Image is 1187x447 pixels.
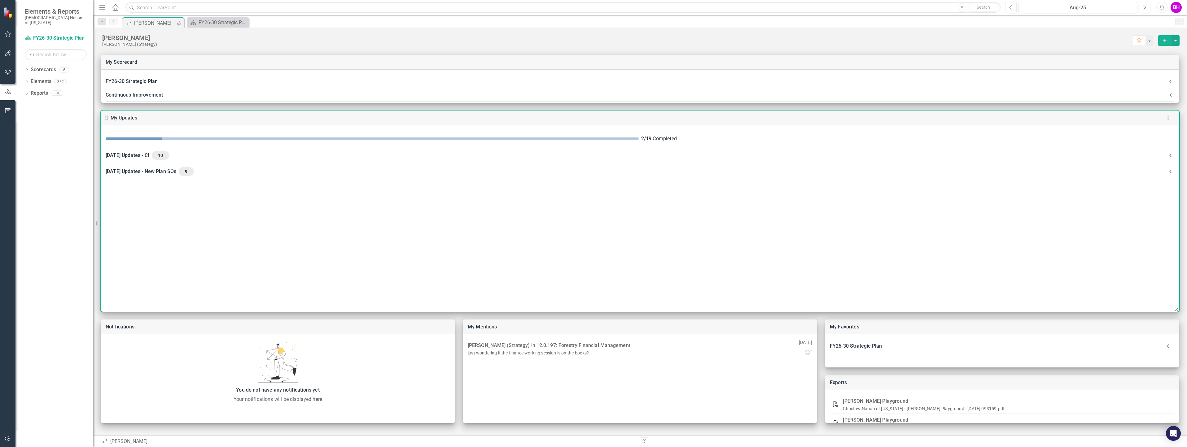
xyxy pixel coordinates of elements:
div: [PERSON_NAME] [134,19,175,27]
button: select merge strategy [1172,35,1180,46]
div: FY26-30 Strategic Plan [101,75,1179,88]
a: Scorecards [31,66,56,73]
div: [DATE] Updates - New Plan SOs [106,167,1167,176]
div: 6 [59,67,69,72]
div: Your notifications will be displayed here [104,396,452,403]
span: Search [977,5,990,10]
a: 12.0.197: Forestry Financial Management [537,342,630,348]
div: Aug-25 [1021,4,1135,11]
span: Elements & Reports [25,8,87,15]
div: [PERSON_NAME] (Strategy) [102,42,1132,47]
div: FY26-30 Strategic Plan [199,19,247,26]
div: 2 / 19 [641,135,651,142]
small: [DEMOGRAPHIC_DATA] Nation of [US_STATE] [25,15,87,25]
button: Search [968,3,999,12]
div: [PERSON_NAME] [102,34,1132,42]
div: Continuous Improvement [101,88,1179,102]
a: My Updates [111,115,138,121]
div: [PERSON_NAME] Playground [843,416,1169,424]
div: 130 [51,91,63,96]
a: FY26-30 Strategic Plan [188,19,247,26]
button: Aug-25 [1018,2,1137,13]
div: [DATE] Updates - CI [106,151,1167,160]
div: Open Intercom Messenger [1166,426,1181,441]
div: FY26-30 Strategic Plan [825,339,1179,353]
div: [DATE] Updates - New Plan SOs9 [101,163,1179,180]
div: [PERSON_NAME] [102,438,635,445]
button: select merge strategy [1158,35,1172,46]
a: Notifications [106,324,134,330]
div: 382 [55,79,67,84]
a: My Favorites [830,324,859,330]
input: Search Below... [25,49,87,60]
div: Completed [641,135,1174,142]
img: ClearPoint Strategy [3,7,14,18]
div: You do not have any notifications yet [104,386,452,394]
div: split button [1158,35,1180,46]
input: Search ClearPoint... [125,2,1001,13]
button: BH [1171,2,1182,13]
a: My Scorecard [106,59,137,65]
div: [PERSON_NAME] Playground [843,397,1169,406]
div: FY26-30 Strategic Plan [830,342,1162,350]
span: 9 [181,169,191,174]
div: FY26-30 Strategic Plan [106,77,1167,86]
a: Reports [31,90,48,97]
div: [PERSON_NAME] (Strategy) in [468,341,630,350]
a: Choctaw Nation of [US_STATE] - [PERSON_NAME] Playground - [DATE] 093159.pdf [843,406,1005,411]
p: [DATE] [799,339,812,349]
a: My Mentions [468,324,497,330]
a: Elements [31,78,51,85]
div: just wondering if the finance working session is on the books? [468,350,589,356]
a: Exports [830,380,847,385]
div: [DATE] Updates - CI10 [101,147,1179,163]
span: 10 [154,153,167,158]
a: FY26-30 Strategic Plan [25,35,87,42]
div: Continuous Improvement [106,91,1167,99]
